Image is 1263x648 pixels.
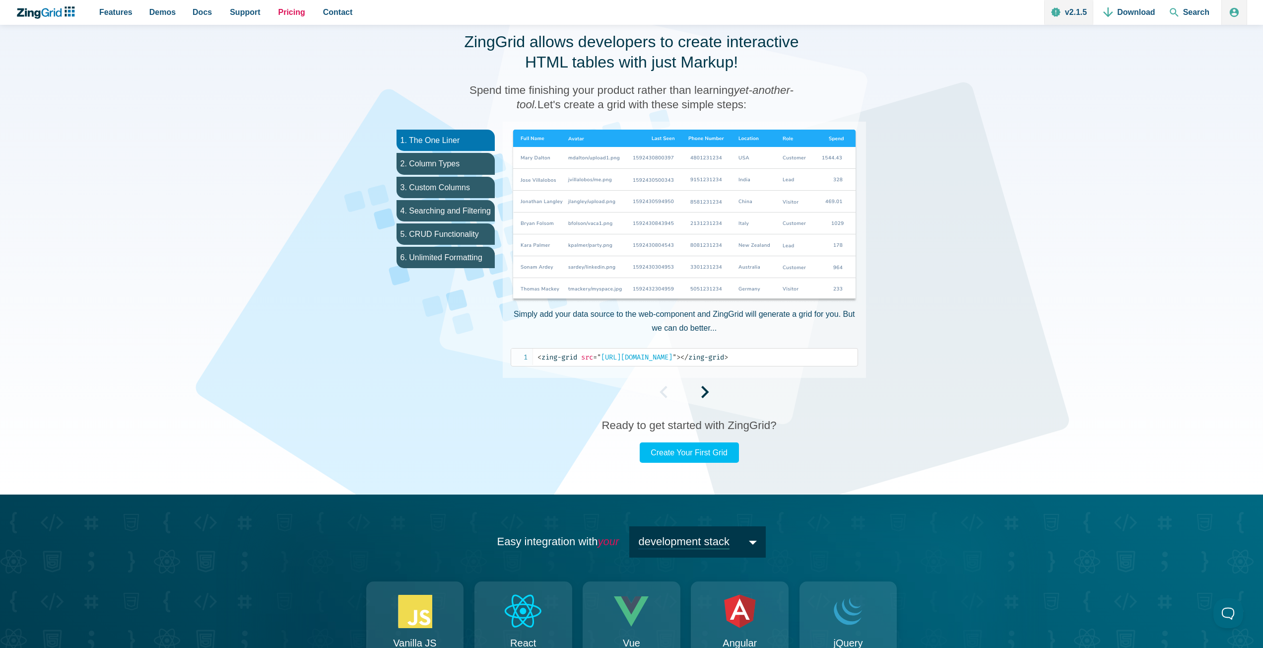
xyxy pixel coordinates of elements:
[537,353,577,361] span: zing-grid
[397,153,495,174] li: 2. Column Types
[397,223,495,245] li: 5. CRUD Functionality
[597,353,601,361] span: "
[323,5,353,19] span: Contact
[601,418,776,432] h3: Ready to get started with ZingGrid?
[397,247,495,268] li: 6. Unlimited Formatting
[640,442,739,463] a: Create Your First Grid
[230,5,260,19] span: Support
[581,353,593,361] span: src
[676,353,680,361] span: >
[16,6,80,19] a: ZingChart Logo. Click to return to the homepage
[537,353,541,361] span: <
[511,307,858,334] p: Simply add your data source to the web-component and ZingGrid will generate a grid for you. But w...
[598,535,619,548] em: your
[99,5,133,19] span: Features
[458,32,805,73] h2: ZingGrid allows developers to create interactive HTML tables with just Markup!
[397,177,495,198] li: 3. Custom Columns
[593,353,597,361] span: =
[593,353,676,361] span: [URL][DOMAIN_NAME]
[458,83,805,112] h3: Spend time finishing your product rather than learning Let's create a grid with these simple steps:
[1213,598,1243,628] iframe: Help Scout Beacon - Open
[672,353,676,361] span: "
[193,5,212,19] span: Docs
[724,353,728,361] span: >
[397,130,495,151] li: 1. The One Liner
[397,200,495,221] li: 4. Searching and Filtering
[149,5,176,19] span: Demos
[680,353,688,361] span: </
[278,5,305,19] span: Pricing
[497,535,619,548] span: Easy integration with
[680,353,724,361] span: zing-grid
